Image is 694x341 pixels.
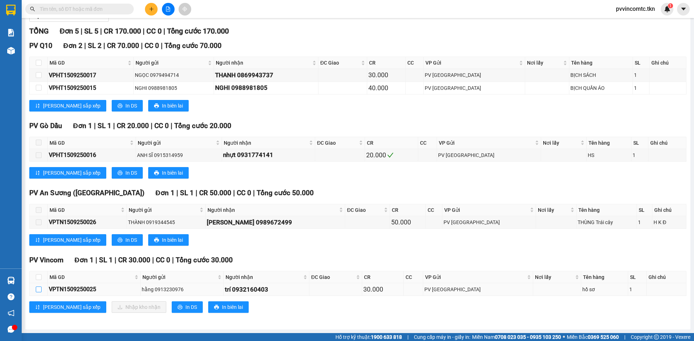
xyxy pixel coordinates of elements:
td: PV Hòa Thành [424,82,525,95]
div: [PERSON_NAME] 0989672499 [207,218,344,227]
span: | [176,189,178,197]
span: PV Q10 [29,41,52,50]
span: CR 30.000 [118,256,150,264]
span: | [624,333,625,341]
th: SL [633,57,650,69]
span: PV Gò Dầu [29,122,62,130]
span: | [94,122,96,130]
span: search [30,6,35,12]
button: printerIn biên lai [148,234,189,246]
img: solution-icon [7,29,15,36]
span: pvvincomtc.tkn [610,4,661,13]
img: warehouse-icon [7,47,15,54]
span: [PERSON_NAME] sắp xếp [43,102,100,110]
button: printerIn DS [112,167,143,179]
th: SL [628,271,646,283]
button: aim [179,3,191,16]
button: sort-ascending[PERSON_NAME] sắp xếp [29,100,106,112]
span: printer [117,237,123,243]
div: H K Đ [654,218,685,226]
div: 20.000 [366,150,417,160]
div: PV [GEOGRAPHIC_DATA] [425,84,524,92]
span: CR 170.000 [104,27,141,35]
span: In biên lai [162,236,183,244]
span: [PERSON_NAME] sắp xếp [43,303,100,311]
span: In DS [125,236,137,244]
span: Người gửi [142,273,216,281]
button: plus [145,3,158,16]
span: caret-down [680,6,687,12]
span: sort-ascending [35,170,40,176]
th: CC [426,204,442,216]
td: VPTN1509250026 [48,216,127,229]
span: Nơi lấy [535,273,573,281]
th: Ghi chú [650,57,686,69]
span: PV Vincom [29,256,64,264]
span: SL 1 [180,189,194,197]
th: Ghi chú [648,137,686,149]
span: VP Gửi [425,273,526,281]
input: Tìm tên, số ĐT hoặc mã đơn [40,5,125,13]
button: printerIn biên lai [208,301,249,313]
span: Người nhận [207,206,338,214]
sup: 1 [668,3,673,8]
span: printer [154,170,159,176]
span: | [81,27,82,35]
div: 40.000 [368,83,404,93]
span: printer [177,305,183,310]
span: In DS [125,102,137,110]
th: CR [362,271,404,283]
div: PV [GEOGRAPHIC_DATA] [425,71,524,79]
div: VPHT1509250016 [49,150,134,159]
button: printerIn biên lai [148,100,189,112]
span: Đơn 5 [60,27,79,35]
span: [PERSON_NAME] sắp xếp [43,236,100,244]
span: In DS [185,303,197,311]
span: CC 0 [154,122,169,130]
td: PV Hòa Thành [437,149,541,162]
span: | [152,256,154,264]
span: Người gửi [136,59,206,67]
button: printerIn biên lai [148,167,189,179]
span: SL 1 [99,256,113,264]
span: Nơi lấy [538,206,569,214]
div: BỊCH SÁCH [570,71,631,79]
span: Hỗ trợ kỹ thuật: [335,333,402,341]
span: printer [117,170,123,176]
button: sort-ascending[PERSON_NAME] sắp xếp [29,301,106,313]
span: printer [154,103,159,109]
td: PV Hòa Thành [424,69,525,82]
span: | [151,122,153,130]
span: plus [149,6,154,12]
div: ANH SĨ 0915314959 [137,151,220,159]
span: ĐC Giao [320,59,360,67]
div: hằng 0913230976 [142,285,222,293]
span: Người nhận [216,59,311,67]
div: VPHT1509250017 [49,71,132,80]
li: Hotline: 1900 8153 [68,27,302,36]
span: Nơi lấy [527,59,562,67]
span: question-circle [8,293,14,300]
th: SL [631,137,649,149]
span: | [171,122,172,130]
span: ĐC Giao [311,273,355,281]
span: file-add [166,6,171,12]
img: warehouse-icon [7,277,15,284]
div: 30.000 [363,284,403,294]
span: check [387,152,394,158]
th: Tên hàng [569,57,633,69]
span: PV An Sương ([GEOGRAPHIC_DATA]) [29,189,145,197]
td: VPTN1509250025 [48,283,141,296]
span: Mã GD [50,59,126,67]
span: ⚪️ [563,336,565,338]
span: Tổng cước 50.000 [257,189,314,197]
span: Người gửi [129,206,198,214]
span: Tổng cước 70.000 [164,41,222,50]
span: Miền Nam [472,333,561,341]
span: | [196,189,197,197]
span: | [172,256,174,264]
div: VPHT1509250015 [49,83,132,92]
span: CC 0 [146,27,162,35]
span: Mã GD [50,273,133,281]
div: VPTN1509250025 [49,285,139,294]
